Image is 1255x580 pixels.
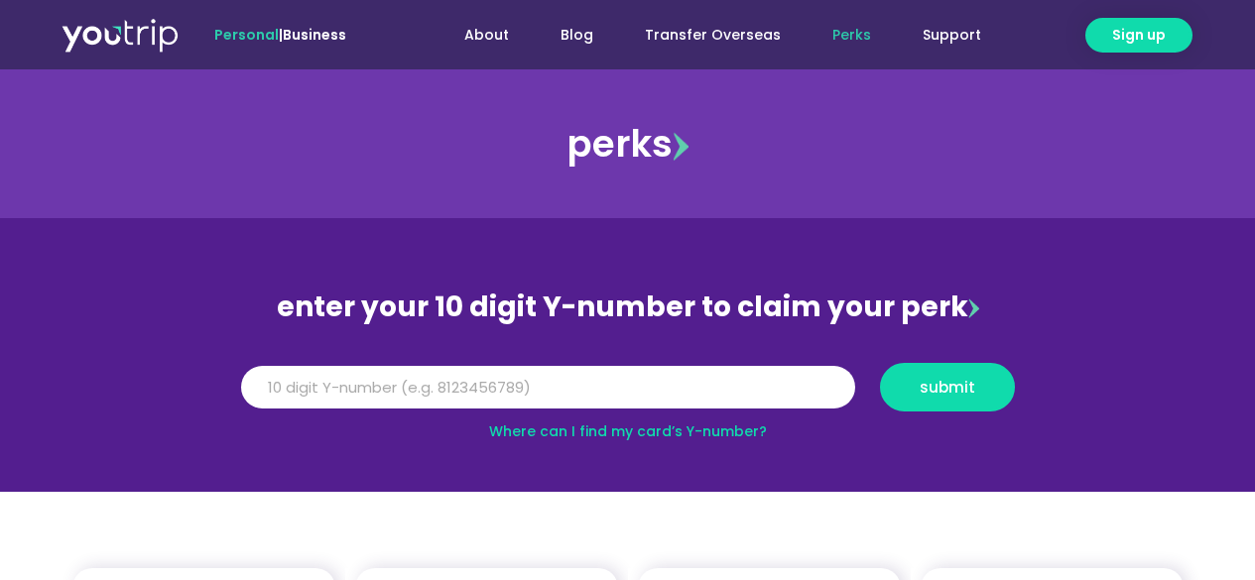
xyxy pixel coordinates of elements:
[214,25,346,45] span: |
[535,17,619,54] a: Blog
[619,17,807,54] a: Transfer Overseas
[231,282,1025,333] div: enter your 10 digit Y-number to claim your perk
[283,25,346,45] a: Business
[880,363,1015,411] button: submit
[920,380,975,395] span: submit
[241,363,1015,426] form: Y Number
[1085,18,1192,53] a: Sign up
[214,25,279,45] span: Personal
[1112,25,1166,46] span: Sign up
[241,366,855,409] input: 10 digit Y-number (e.g. 8123456789)
[439,17,535,54] a: About
[897,17,1007,54] a: Support
[400,17,1007,54] nav: Menu
[489,421,767,441] a: Where can I find my card’s Y-number?
[807,17,897,54] a: Perks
